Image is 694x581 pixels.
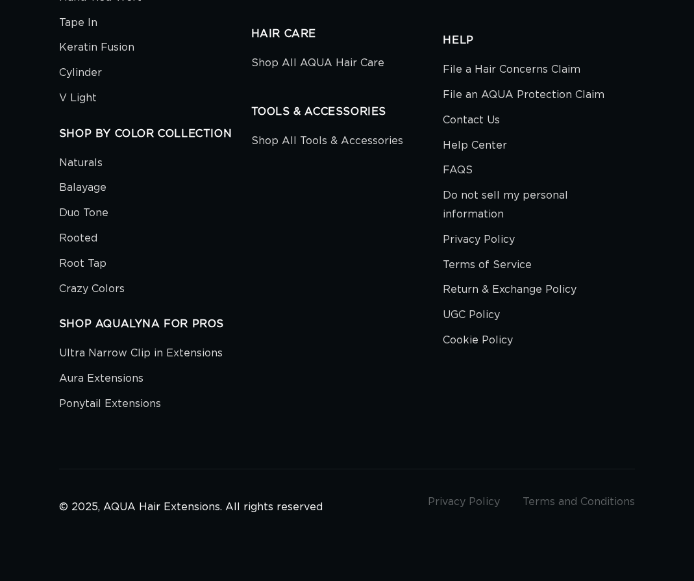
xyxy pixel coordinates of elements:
[443,328,513,353] a: Cookie Policy
[443,133,507,158] a: Help Center
[443,253,532,278] a: Terms of Service
[251,27,443,41] h2: HAIR CARE
[59,391,161,417] a: Ponytail Extensions
[59,201,108,226] a: Duo Tone
[59,35,134,60] a: Keratin Fusion
[59,226,97,251] a: Rooted
[59,366,143,391] a: Aura Extensions
[428,497,500,507] a: Privacy Policy
[443,34,635,47] h2: HELP
[59,60,102,86] a: Cylinder
[59,277,125,302] a: Crazy Colors
[59,344,223,366] a: Ultra Narrow Clip in Extensions
[443,303,500,328] a: UGC Policy
[59,86,97,111] a: V Light
[59,154,103,176] a: Naturals
[443,82,604,108] a: File an AQUA Protection Claim
[59,175,106,201] a: Balayage
[443,277,576,303] a: Return & Exchange Policy
[443,158,473,183] a: FAQS
[59,317,251,331] h2: SHOP AQUALYNA FOR PROS
[59,502,323,512] small: © 2025, AQUA Hair Extensions. All rights reserved
[251,54,384,76] a: Shop All AQUA Hair Care
[443,227,515,253] a: Privacy Policy
[443,60,580,82] a: File a Hair Concerns Claim
[59,10,97,36] a: Tape In
[59,251,106,277] a: Root Tap
[523,497,635,507] a: Terms and Conditions
[251,105,443,119] h2: TOOLS & ACCESSORIES
[59,127,251,141] h2: SHOP BY COLOR COLLECTION
[251,132,403,154] a: Shop All Tools & Accessories
[443,108,500,133] a: Contact Us
[443,183,625,227] a: Do not sell my personal information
